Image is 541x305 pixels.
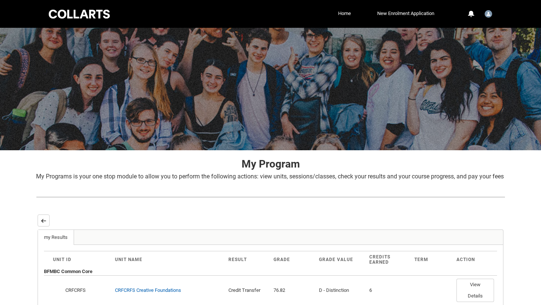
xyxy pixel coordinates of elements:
div: 6 [369,287,409,294]
div: CRFCRFS [64,287,109,294]
button: Back [38,214,50,226]
div: Credits Earned [369,254,409,265]
div: Unit ID [53,257,109,262]
div: 76.82 [274,287,313,294]
span: My Programs is your one stop module to allow you to perform the following actions: view units, se... [36,173,504,180]
b: BFMBC Common Core [44,269,92,274]
a: my Results [38,230,74,245]
div: D - Distinction [319,287,363,294]
div: Grade Value [319,257,363,262]
button: View Details [456,279,494,302]
a: New Enrolment Application [375,8,436,19]
div: Result [228,257,268,262]
div: Unit Name [115,257,222,262]
div: Grade [274,257,313,262]
div: Credit Transfer [228,287,268,294]
img: REDU_GREY_LINE [36,193,505,201]
img: Student.kkhemla.20241904 [485,10,492,18]
button: User Profile Student.kkhemla.20241904 [483,7,494,19]
div: Term [414,257,450,262]
div: CRFCRFS Creative Foundations [115,287,181,294]
div: Action [456,257,488,262]
a: Home [336,8,353,19]
a: CRFCRFS Creative Foundations [115,287,181,293]
strong: My Program [242,158,300,170]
